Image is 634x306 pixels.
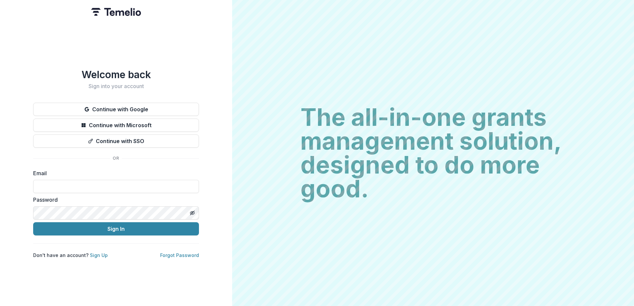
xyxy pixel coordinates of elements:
button: Continue with SSO [33,134,199,148]
label: Password [33,196,195,204]
button: Sign In [33,222,199,235]
h2: Sign into your account [33,83,199,89]
p: Don't have an account? [33,252,108,259]
label: Email [33,169,195,177]
a: Sign Up [90,252,108,258]
button: Toggle password visibility [187,208,198,218]
button: Continue with Microsoft [33,119,199,132]
a: Forgot Password [160,252,199,258]
button: Continue with Google [33,103,199,116]
h1: Welcome back [33,69,199,80]
img: Temelio [91,8,141,16]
